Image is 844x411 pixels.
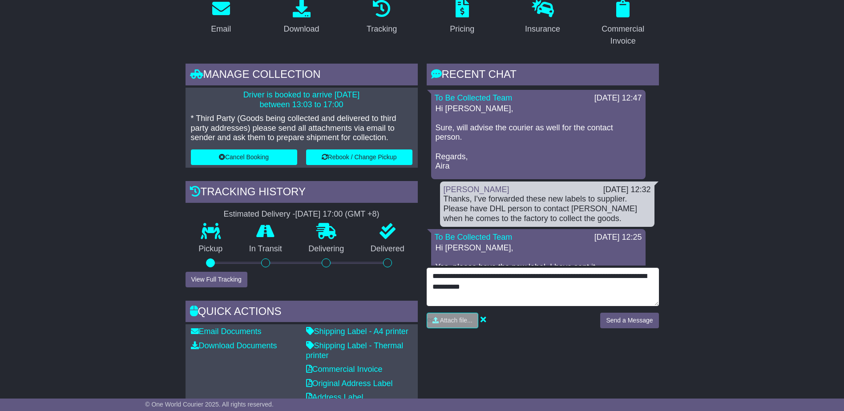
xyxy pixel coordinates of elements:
[306,393,363,402] a: Address Label
[295,244,358,254] p: Delivering
[306,365,383,374] a: Commercial Invoice
[211,23,231,35] div: Email
[191,341,277,350] a: Download Documents
[186,244,236,254] p: Pickup
[436,243,641,310] p: Hi [PERSON_NAME], Yes, please have the new label. I have sent it to [EMAIL_ADDRESS][DOMAIN_NAME]....
[283,23,319,35] div: Download
[306,379,393,388] a: Original Address Label
[191,149,297,165] button: Cancel Booking
[306,341,404,360] a: Shipping Label - Thermal printer
[444,194,651,223] div: Thanks, I've forwarded these new labels to supplier. Please have DHL person to contact [PERSON_NA...
[236,244,295,254] p: In Transit
[295,210,380,219] div: [DATE] 17:00 (GMT +8)
[450,23,474,35] div: Pricing
[306,149,412,165] button: Rebook / Change Pickup
[600,313,658,328] button: Send a Message
[191,114,412,143] p: * Third Party (Goods being collected and delivered to third party addresses) please send all atta...
[145,401,274,408] span: © One World Courier 2025. All rights reserved.
[357,244,418,254] p: Delivered
[367,23,397,35] div: Tracking
[186,210,418,219] div: Estimated Delivery -
[444,185,509,194] a: [PERSON_NAME]
[436,104,641,171] p: Hi [PERSON_NAME], Sure, will advise the courier as well for the contact person. Regards, Aira
[186,301,418,325] div: Quick Actions
[594,93,642,103] div: [DATE] 12:47
[191,327,262,336] a: Email Documents
[427,64,659,88] div: RECENT CHAT
[186,181,418,205] div: Tracking history
[435,233,513,242] a: To Be Collected Team
[191,90,412,109] p: Driver is booked to arrive [DATE] between 13:03 to 17:00
[594,233,642,242] div: [DATE] 12:25
[603,185,651,195] div: [DATE] 12:32
[186,64,418,88] div: Manage collection
[593,23,653,47] div: Commercial Invoice
[306,327,408,336] a: Shipping Label - A4 printer
[186,272,247,287] button: View Full Tracking
[525,23,560,35] div: Insurance
[435,93,513,102] a: To Be Collected Team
